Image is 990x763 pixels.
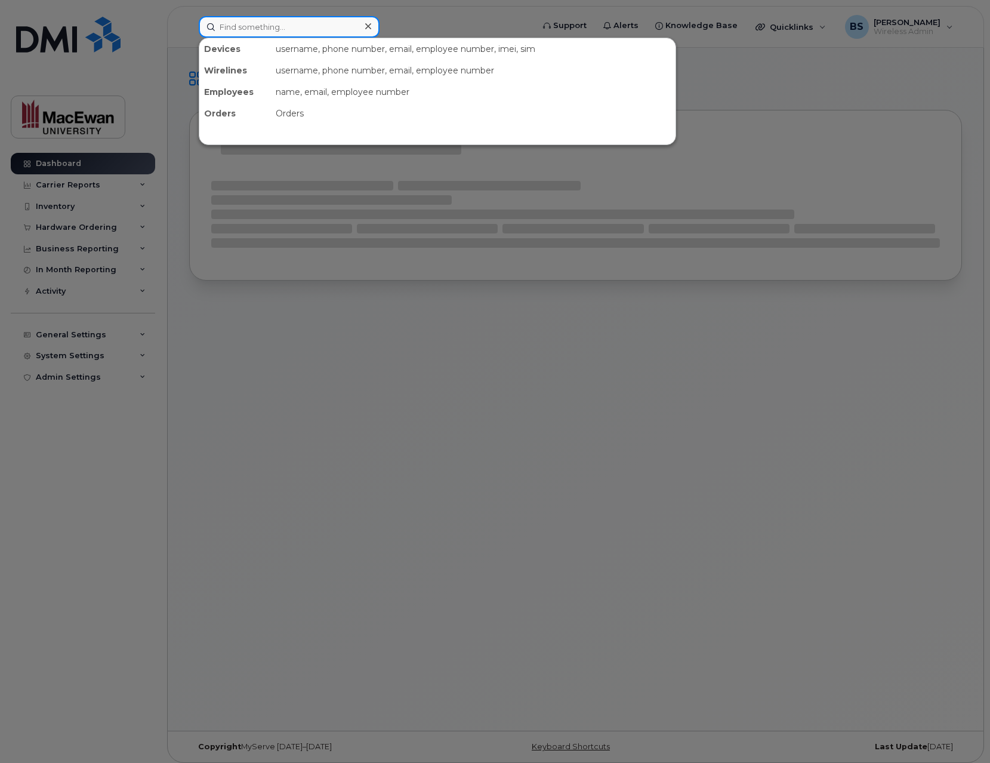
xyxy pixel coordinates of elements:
div: Wirelines [199,60,271,81]
div: name, email, employee number [271,81,676,103]
div: Orders [271,103,676,124]
div: username, phone number, email, employee number [271,60,676,81]
div: Devices [199,38,271,60]
div: Orders [199,103,271,124]
div: Employees [199,81,271,103]
div: username, phone number, email, employee number, imei, sim [271,38,676,60]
